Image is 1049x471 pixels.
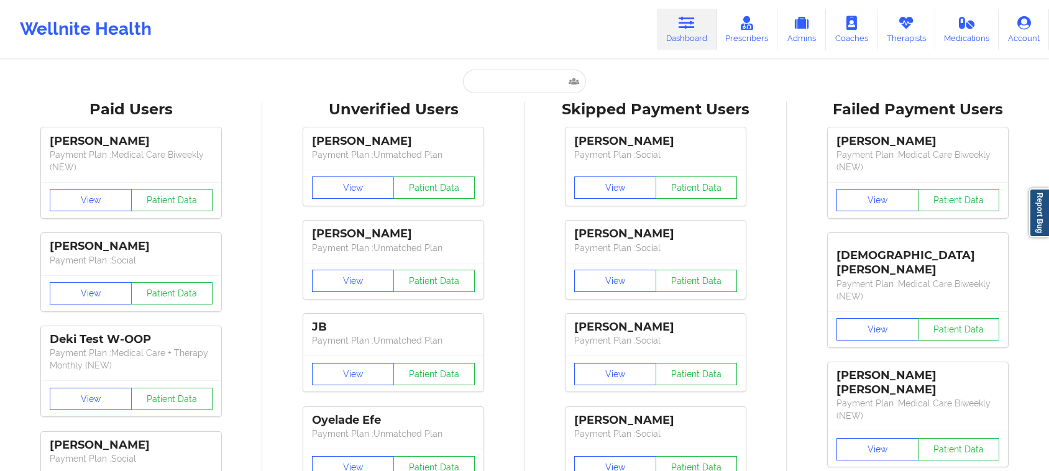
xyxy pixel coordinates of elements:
p: Payment Plan : Unmatched Plan [312,149,475,161]
button: Patient Data [656,176,738,199]
p: Payment Plan : Social [574,428,737,440]
div: [PERSON_NAME] [50,239,213,254]
button: Patient Data [131,189,213,211]
div: [PERSON_NAME] [PERSON_NAME] [836,368,999,397]
button: View [50,388,132,410]
p: Payment Plan : Medical Care Biweekly (NEW) [836,149,999,173]
div: [PERSON_NAME] [574,134,737,149]
p: Payment Plan : Social [50,452,213,465]
button: Patient Data [918,189,1000,211]
a: Prescribers [717,9,778,50]
button: Patient Data [918,318,1000,341]
button: Patient Data [393,270,475,292]
div: [PERSON_NAME] [50,438,213,452]
button: View [836,189,918,211]
div: [PERSON_NAME] [312,227,475,241]
p: Payment Plan : Medical Care Biweekly (NEW) [836,397,999,422]
div: Deki Test W-OOP [50,332,213,347]
button: Patient Data [656,363,738,385]
button: Patient Data [131,282,213,304]
div: [PERSON_NAME] [836,134,999,149]
button: View [312,363,394,385]
a: Therapists [877,9,935,50]
a: Medications [935,9,999,50]
div: Failed Payment Users [795,100,1040,119]
div: [PERSON_NAME] [574,227,737,241]
div: Oyelade Efe [312,413,475,428]
a: Dashboard [657,9,717,50]
div: [DEMOGRAPHIC_DATA][PERSON_NAME] [836,239,999,277]
a: Coaches [826,9,877,50]
button: Patient Data [393,363,475,385]
a: Report Bug [1029,188,1049,237]
button: View [836,318,918,341]
button: View [50,189,132,211]
button: View [574,176,656,199]
p: Payment Plan : Social [574,242,737,254]
p: Payment Plan : Medical Care Biweekly (NEW) [836,278,999,303]
div: [PERSON_NAME] [312,134,475,149]
button: Patient Data [656,270,738,292]
p: Payment Plan : Unmatched Plan [312,242,475,254]
a: Account [999,9,1049,50]
div: Unverified Users [271,100,516,119]
p: Payment Plan : Unmatched Plan [312,334,475,347]
p: Payment Plan : Medical Care + Therapy Monthly (NEW) [50,347,213,372]
p: Payment Plan : Medical Care Biweekly (NEW) [50,149,213,173]
div: [PERSON_NAME] [50,134,213,149]
button: View [574,363,656,385]
button: View [312,176,394,199]
p: Payment Plan : Social [50,254,213,267]
p: Payment Plan : Social [574,149,737,161]
button: View [50,282,132,304]
div: [PERSON_NAME] [574,320,737,334]
div: JB [312,320,475,334]
p: Payment Plan : Unmatched Plan [312,428,475,440]
button: View [312,270,394,292]
a: Admins [777,9,826,50]
div: Paid Users [9,100,254,119]
button: View [574,270,656,292]
div: [PERSON_NAME] [574,413,737,428]
button: Patient Data [131,388,213,410]
button: View [836,438,918,460]
div: Skipped Payment Users [533,100,778,119]
button: Patient Data [918,438,1000,460]
button: Patient Data [393,176,475,199]
p: Payment Plan : Social [574,334,737,347]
